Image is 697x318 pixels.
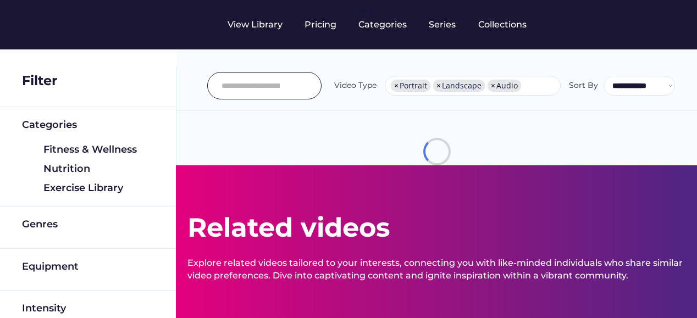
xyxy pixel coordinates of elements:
[358,19,407,31] div: Categories
[22,118,77,132] div: Categories
[305,19,336,31] div: Pricing
[141,218,154,231] img: yH5BAEAAAAALAAAAAABAAEAAAIBRAA7
[22,71,57,90] div: Filter
[228,19,283,31] div: View Library
[656,18,670,31] img: yH5BAEAAAAALAAAAAABAAEAAAIBRAA7
[334,80,377,91] div: Video Type
[141,260,154,273] img: yH5BAEAAAAALAAAAAABAAEAAAIBRAA7
[141,118,154,131] img: yH5BAEAAAAALAAAAAABAAEAAAIBRAA7
[22,12,109,35] img: yH5BAEAAAAALAAAAAABAAEAAAIBRAA7
[22,181,35,194] img: yH5BAEAAAAALAAAAAABAAEAAAIBRAA7
[358,5,373,16] div: fvck
[43,181,154,195] div: Exercise Library
[43,162,154,176] div: Nutrition
[569,80,598,91] div: Sort By
[394,82,399,90] span: ×
[491,82,495,90] span: ×
[488,80,521,92] li: Audio
[22,162,35,175] img: yH5BAEAAAAALAAAAAABAAEAAAIBRAA7
[608,18,621,31] img: yH5BAEAAAAALAAAAAABAAEAAAIBRAA7
[478,19,527,31] div: Collections
[433,80,485,92] li: Landscape
[429,19,456,31] div: Series
[22,143,35,156] img: yH5BAEAAAAALAAAAAABAAEAAAIBRAA7
[297,79,310,92] img: yH5BAEAAAAALAAAAAABAAEAAAIBRAA7
[141,302,154,315] img: yH5BAEAAAAALAAAAAABAAEAAAIBRAA7
[43,143,154,157] div: Fitness & Wellness
[187,257,686,282] div: Explore related videos tailored to your interests, connecting you with like-minded individuals wh...
[187,209,390,246] div: Related videos
[22,302,66,315] div: Intensity
[22,217,58,231] div: Genres
[391,80,430,92] li: Portrait
[22,260,79,274] div: Equipment
[126,18,140,31] img: yH5BAEAAAAALAAAAAABAAEAAAIBRAA7
[627,18,640,31] img: yH5BAEAAAAALAAAAAABAAEAAAIBRAA7
[436,82,441,90] span: ×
